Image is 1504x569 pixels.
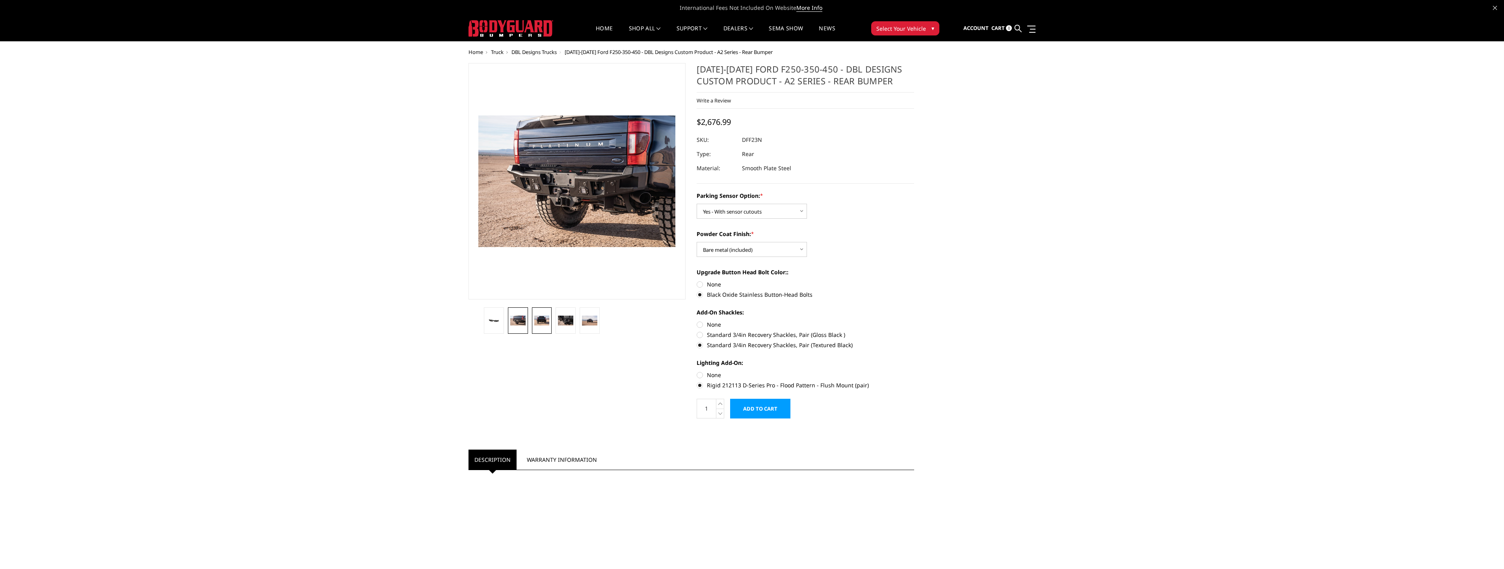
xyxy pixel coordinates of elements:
[697,147,736,161] dt: Type:
[510,316,526,326] img: 2023-2025 Ford F250-350-450 - DBL Designs Custom Product - A2 Series - Rear Bumper
[697,371,914,379] label: None
[769,26,803,41] a: SEMA Show
[697,331,914,339] label: Standard 3/4in Recovery Shackles, Pair (Gloss Black )
[534,316,550,326] img: 2023-2025 Ford F250-350-450 - DBL Designs Custom Product - A2 Series - Rear Bumper
[697,192,914,200] label: Parking Sensor Option:
[697,290,914,299] label: Black Oxide Stainless Button-Head Bolts
[677,26,708,41] a: Support
[596,26,613,41] a: Home
[742,147,754,161] dd: Rear
[697,308,914,316] label: Add-On Shackles:
[796,4,822,12] a: More Info
[558,316,573,326] img: 2023-2025 Ford F250-350-450 - DBL Designs Custom Product - A2 Series - Rear Bumper
[931,24,934,32] span: ▾
[963,18,989,39] a: Account
[629,26,661,41] a: shop all
[697,268,914,276] label: Upgrade Button Head Bolt Color::
[730,399,790,418] input: Add to Cart
[468,48,483,56] a: Home
[582,316,597,326] img: 2023-2025 Ford F250-350-450 - DBL Designs Custom Product - A2 Series - Rear Bumper
[697,280,914,288] label: None
[697,133,736,147] dt: SKU:
[697,341,914,349] label: Standard 3/4in Recovery Shackles, Pair (Textured Black)
[697,381,914,389] label: Rigid 212113 D-Series Pro - Flood Pattern - Flush Mount (pair)
[697,63,914,93] h1: [DATE]-[DATE] Ford F250-350-450 - DBL Designs Custom Product - A2 Series - Rear Bumper
[876,24,926,33] span: Select Your Vehicle
[468,20,553,37] img: BODYGUARD BUMPERS
[871,21,939,35] button: Select Your Vehicle
[697,320,914,329] label: None
[511,48,557,56] a: DBL Designs Trucks
[491,48,504,56] a: Truck
[1465,531,1504,569] iframe: Chat Widget
[742,161,791,175] dd: Smooth Plate Steel
[723,26,753,41] a: Dealers
[963,24,989,32] span: Account
[697,97,731,104] a: Write a Review
[565,48,773,56] span: [DATE]-[DATE] Ford F250-350-450 - DBL Designs Custom Product - A2 Series - Rear Bumper
[697,359,914,367] label: Lighting Add-On:
[468,450,517,470] a: Description
[521,450,603,470] a: Warranty Information
[486,317,502,324] img: 2023-2025 Ford F250-350-450 - DBL Designs Custom Product - A2 Series - Rear Bumper
[697,161,736,175] dt: Material:
[1006,25,1012,31] span: 0
[991,18,1012,39] a: Cart 0
[742,133,762,147] dd: DFF23N
[697,117,731,127] span: $2,676.99
[468,63,686,299] a: 2023-2025 Ford F250-350-450 - DBL Designs Custom Product - A2 Series - Rear Bumper
[697,230,914,238] label: Powder Coat Finish:
[819,26,835,41] a: News
[991,24,1005,32] span: Cart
